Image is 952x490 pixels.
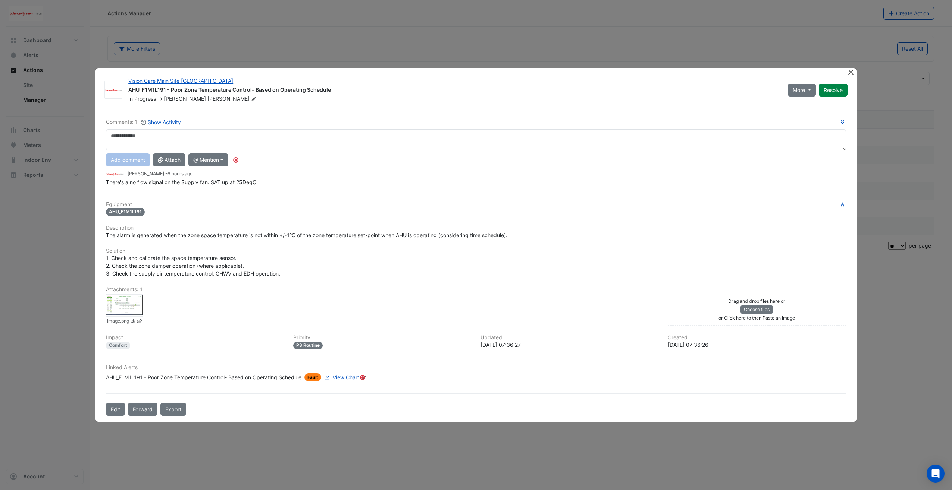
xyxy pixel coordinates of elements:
small: or Click here to then Paste an image [718,315,795,321]
h6: Priority [293,334,472,341]
button: Attach [153,153,185,166]
span: 1. Check and calibrate the space temperature sensor. 2. Check the zone damper operation (where ap... [106,255,280,277]
img: JnJ Vision Care [105,87,122,94]
div: AHU_F1M1L191 - Poor Zone Temperature Control- Based on Operating Schedule [106,373,301,381]
a: Export [160,403,186,416]
div: Comments: 1 [106,118,181,126]
h6: Description [106,225,846,231]
span: More [793,86,805,94]
a: Vision Care Main Site [GEOGRAPHIC_DATA] [128,78,233,84]
button: Choose files [740,305,773,314]
span: 2025-09-30 07:36:27 [167,171,192,176]
div: Tooltip anchor [232,157,239,163]
span: The alarm is generated when the zone space temperature is not within +/-1°C of the zone temperatu... [106,232,507,238]
h6: Solution [106,248,846,254]
span: View Chart [333,374,359,380]
div: AHU_F1M1L191 - Poor Zone Temperature Control- Based on Operating Schedule [128,86,779,95]
img: JnJ Vision Care [106,170,125,178]
h6: Updated [480,334,659,341]
span: -> [157,95,162,102]
button: Show Activity [141,118,181,126]
div: [DATE] 07:36:26 [668,341,846,349]
span: [PERSON_NAME] [207,95,258,103]
small: image.png [107,318,129,326]
h6: Created [668,334,846,341]
span: There's a no flow signal on the Supply fan. SAT up at 25DegC. [106,179,258,185]
div: Open Intercom Messenger [927,465,945,483]
a: Download [131,318,136,326]
button: Close [847,68,855,76]
div: [DATE] 07:36:27 [480,341,659,349]
h6: Equipment [106,201,846,208]
div: Tooltip anchor [359,374,366,381]
button: More [788,84,816,97]
span: In Progress [128,95,156,102]
div: P3 Routine [293,342,323,349]
span: AHU_F1M1L191 [106,208,145,216]
h6: Impact [106,334,284,341]
small: Drag and drop files here or [728,298,785,304]
button: Resolve [819,84,848,97]
div: Comfort [106,342,130,349]
button: Forward [128,403,157,416]
h6: Linked Alerts [106,364,846,371]
small: [PERSON_NAME] - [128,170,192,177]
span: [PERSON_NAME] [164,95,206,102]
button: @ Mention [188,153,228,166]
a: Copy link to clipboard [137,318,142,326]
span: Fault [304,373,321,381]
a: View Chart [323,373,359,381]
button: Edit [106,403,125,416]
div: image.png [106,294,143,317]
h6: Attachments: 1 [106,286,846,293]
